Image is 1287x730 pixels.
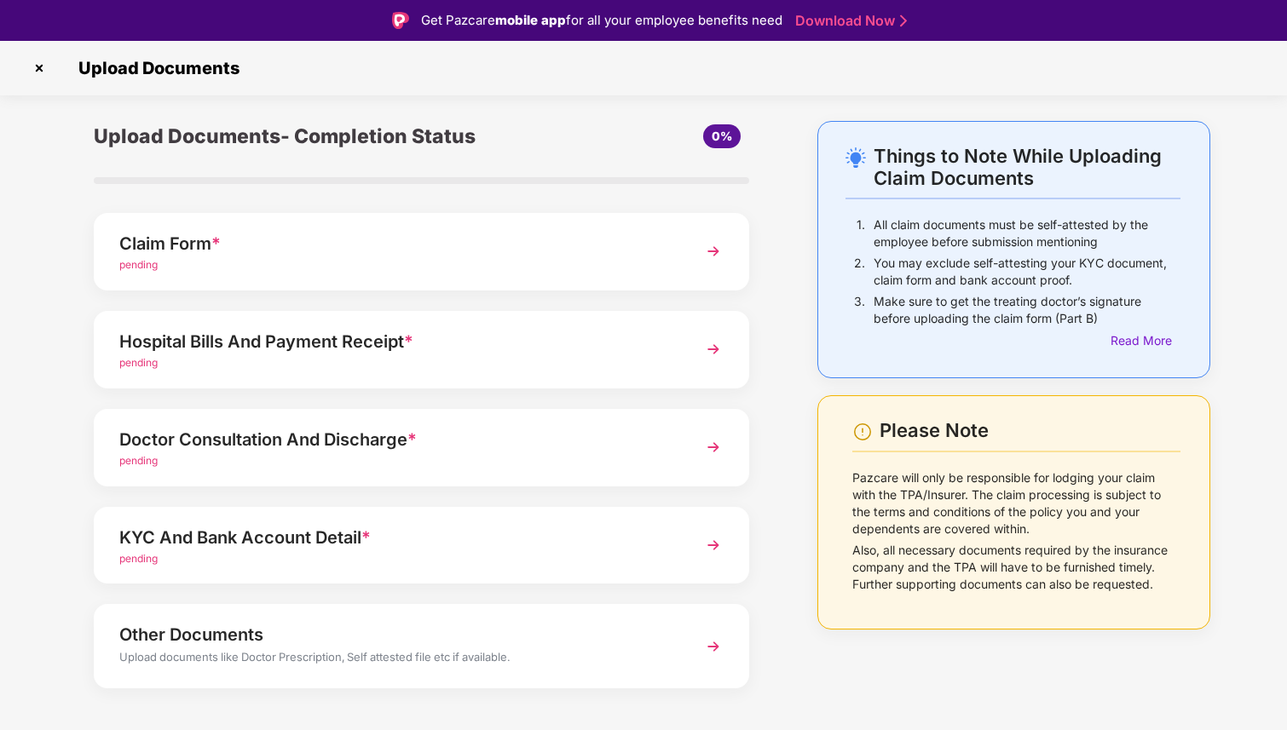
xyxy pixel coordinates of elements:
span: Upload Documents [61,58,248,78]
div: Read More [1111,331,1180,350]
p: 3. [854,293,865,327]
img: svg+xml;base64,PHN2ZyBpZD0iTmV4dCIgeG1sbnM9Imh0dHA6Ly93d3cudzMub3JnLzIwMDAvc3ZnIiB3aWR0aD0iMzYiIG... [698,432,729,463]
div: Get Pazcare for all your employee benefits need [421,10,782,31]
a: Download Now [795,12,902,30]
img: svg+xml;base64,PHN2ZyB4bWxucz0iaHR0cDovL3d3dy53My5vcmcvMjAwMC9zdmciIHdpZHRoPSIyNC4wOTMiIGhlaWdodD... [845,147,866,168]
span: pending [119,454,158,467]
p: You may exclude self-attesting your KYC document, claim form and bank account proof. [874,255,1180,289]
p: 1. [857,216,865,250]
div: KYC And Bank Account Detail [119,524,673,551]
img: svg+xml;base64,PHN2ZyBpZD0iV2FybmluZ18tXzI0eDI0IiBkYXRhLW5hbWU9Ildhcm5pbmcgLSAyNHgyNCIgeG1sbnM9Im... [852,422,873,442]
div: Upload Documents- Completion Status [94,121,530,152]
img: svg+xml;base64,PHN2ZyBpZD0iTmV4dCIgeG1sbnM9Imh0dHA6Ly93d3cudzMub3JnLzIwMDAvc3ZnIiB3aWR0aD0iMzYiIG... [698,530,729,560]
span: pending [119,356,158,369]
span: 0% [712,129,732,143]
span: pending [119,258,158,271]
div: Doctor Consultation And Discharge [119,426,673,453]
img: svg+xml;base64,PHN2ZyBpZD0iQ3Jvc3MtMzJ4MzIiIHhtbG5zPSJodHRwOi8vd3d3LnczLm9yZy8yMDAwL3N2ZyIgd2lkdG... [26,55,53,82]
img: Logo [392,12,409,29]
div: Other Documents [119,621,673,648]
img: Stroke [900,12,907,30]
p: Make sure to get the treating doctor’s signature before uploading the claim form (Part B) [874,293,1180,327]
p: All claim documents must be self-attested by the employee before submission mentioning [874,216,1180,250]
div: Claim Form [119,230,673,257]
img: svg+xml;base64,PHN2ZyBpZD0iTmV4dCIgeG1sbnM9Imh0dHA6Ly93d3cudzMub3JnLzIwMDAvc3ZnIiB3aWR0aD0iMzYiIG... [698,236,729,267]
p: Pazcare will only be responsible for lodging your claim with the TPA/Insurer. The claim processin... [852,469,1180,537]
p: 2. [854,255,865,289]
span: pending [119,552,158,565]
div: Please Note [880,419,1180,442]
div: Things to Note While Uploading Claim Documents [874,145,1180,189]
p: Also, all necessary documents required by the insurance company and the TPA will have to be furni... [852,542,1180,593]
img: svg+xml;base64,PHN2ZyBpZD0iTmV4dCIgeG1sbnM9Imh0dHA6Ly93d3cudzMub3JnLzIwMDAvc3ZnIiB3aWR0aD0iMzYiIG... [698,334,729,365]
img: svg+xml;base64,PHN2ZyBpZD0iTmV4dCIgeG1sbnM9Imh0dHA6Ly93d3cudzMub3JnLzIwMDAvc3ZnIiB3aWR0aD0iMzYiIG... [698,631,729,662]
div: Upload documents like Doctor Prescription, Self attested file etc if available. [119,648,673,670]
div: Hospital Bills And Payment Receipt [119,328,673,355]
strong: mobile app [495,12,566,28]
